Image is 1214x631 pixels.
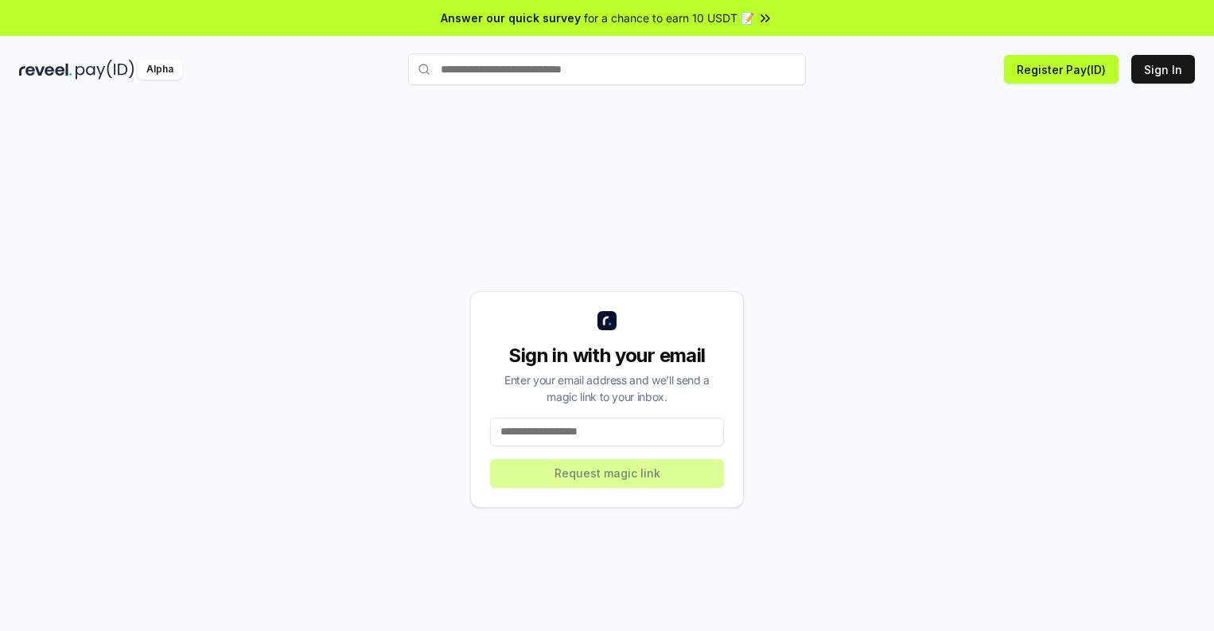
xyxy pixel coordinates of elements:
img: logo_small [597,311,617,330]
div: Sign in with your email [490,343,724,368]
button: Sign In [1131,55,1195,84]
span: Answer our quick survey [441,10,581,26]
div: Alpha [138,60,182,80]
button: Register Pay(ID) [1004,55,1119,84]
div: Enter your email address and we’ll send a magic link to your inbox. [490,372,724,405]
img: reveel_dark [19,60,72,80]
span: for a chance to earn 10 USDT 📝 [584,10,754,26]
img: pay_id [76,60,134,80]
